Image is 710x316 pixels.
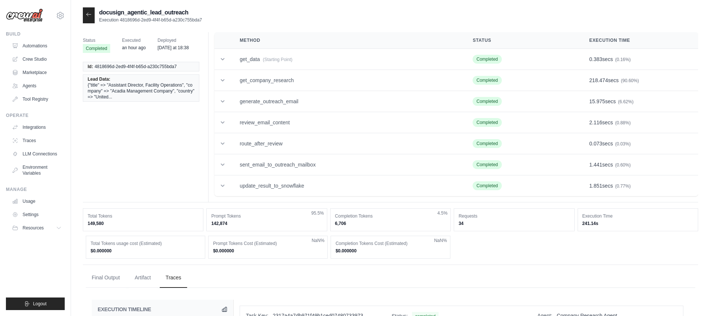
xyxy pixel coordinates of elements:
[9,93,65,105] a: Tool Registry
[23,225,44,231] span: Resources
[437,210,447,216] span: 4.5%
[88,64,93,70] span: Id:
[581,112,698,133] td: secs
[99,8,202,17] h2: docusign_agentic_lead_outreach
[211,213,322,219] dt: Prompt Tokens
[473,139,501,148] span: Completed
[122,37,146,44] span: Executed
[582,221,693,226] dd: 241.14s
[6,9,43,23] img: Logo
[158,37,189,44] span: Deployed
[9,135,65,147] a: Traces
[615,162,630,168] span: (0.60%)
[589,98,605,104] span: 15.975
[473,160,501,169] span: Completed
[83,37,110,44] span: Status
[459,213,569,219] dt: Requests
[9,121,65,133] a: Integrations
[464,32,580,49] th: Status
[335,248,445,254] dd: $0.000000
[581,70,698,91] td: secs
[9,67,65,78] a: Marketplace
[615,57,630,62] span: (0.16%)
[615,141,630,147] span: (0.03%)
[9,53,65,65] a: Crew Studio
[231,154,464,175] td: sent_email_to_outreach_mailbox
[231,175,464,196] td: update_result_to_snowflake
[459,221,569,226] dd: 34
[213,248,323,254] dd: $0.000000
[231,133,464,154] td: route_after_review
[6,31,65,37] div: Build
[589,162,602,168] span: 1.441
[335,241,445,246] dt: Completion Tokens Cost (Estimated)
[9,40,65,52] a: Automations
[618,99,633,104] span: (6.62%)
[88,221,199,226] dd: 149,580
[231,112,464,133] td: review_email_content
[581,133,698,154] td: secs
[129,268,157,288] button: Artifact
[122,45,146,50] time: August 25, 2025 at 12:18 CDT
[589,183,602,189] span: 1.851
[335,213,446,219] dt: Completion Tokens
[99,17,202,23] p: Execution 4818696d-2ed9-4f4f-b65d-a230c755bda7
[211,221,322,226] dd: 142,874
[9,148,65,160] a: LLM Connections
[581,49,698,70] td: secs
[473,55,501,64] span: Completed
[231,91,464,112] td: generate_outreach_email
[615,184,630,189] span: (0.77%)
[83,44,110,53] span: Completed
[312,238,325,243] span: NaN%
[9,209,65,221] a: Settings
[621,78,639,83] span: (90.60%)
[434,238,447,243] span: NaN%
[95,64,177,70] span: 4818696d-2ed9-4f4f-b65d-a230c755bda7
[6,186,65,192] div: Manage
[33,301,47,307] span: Logout
[581,154,698,175] td: secs
[311,210,324,216] span: 95.5%
[473,181,501,190] span: Completed
[581,91,698,112] td: secs
[231,32,464,49] th: Method
[673,280,710,316] iframe: Chat Widget
[581,32,698,49] th: Execution Time
[589,141,602,147] span: 0.073
[88,82,195,100] span: {"title" => "Assistant Director, Facility Operations", "company" => "Acadia Management Company", ...
[98,306,151,313] h2: EXECUTION TIMELINE
[581,175,698,196] td: secs
[9,222,65,234] button: Resources
[6,112,65,118] div: Operate
[582,213,693,219] dt: Execution Time
[615,120,630,125] span: (0.88%)
[9,161,65,179] a: Environment Variables
[91,241,200,246] dt: Total Tokens usage cost (Estimated)
[473,76,501,85] span: Completed
[6,297,65,310] button: Logout
[473,97,501,106] span: Completed
[231,49,464,70] td: get_data
[91,248,200,254] dd: $0.000000
[589,77,608,83] span: 218.474
[88,213,199,219] dt: Total Tokens
[160,268,187,288] button: Traces
[213,241,323,246] dt: Prompt Tokens Cost (Estimated)
[9,195,65,207] a: Usage
[158,45,189,50] time: August 22, 2025 at 18:38 CDT
[231,70,464,91] td: get_company_research
[473,118,501,127] span: Completed
[335,221,446,226] dd: 6,706
[9,80,65,92] a: Agents
[589,56,602,62] span: 0.383
[86,268,126,288] button: Final Output
[589,120,602,125] span: 2.116
[88,76,110,82] span: Lead Data:
[263,57,293,62] span: (Starting Point)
